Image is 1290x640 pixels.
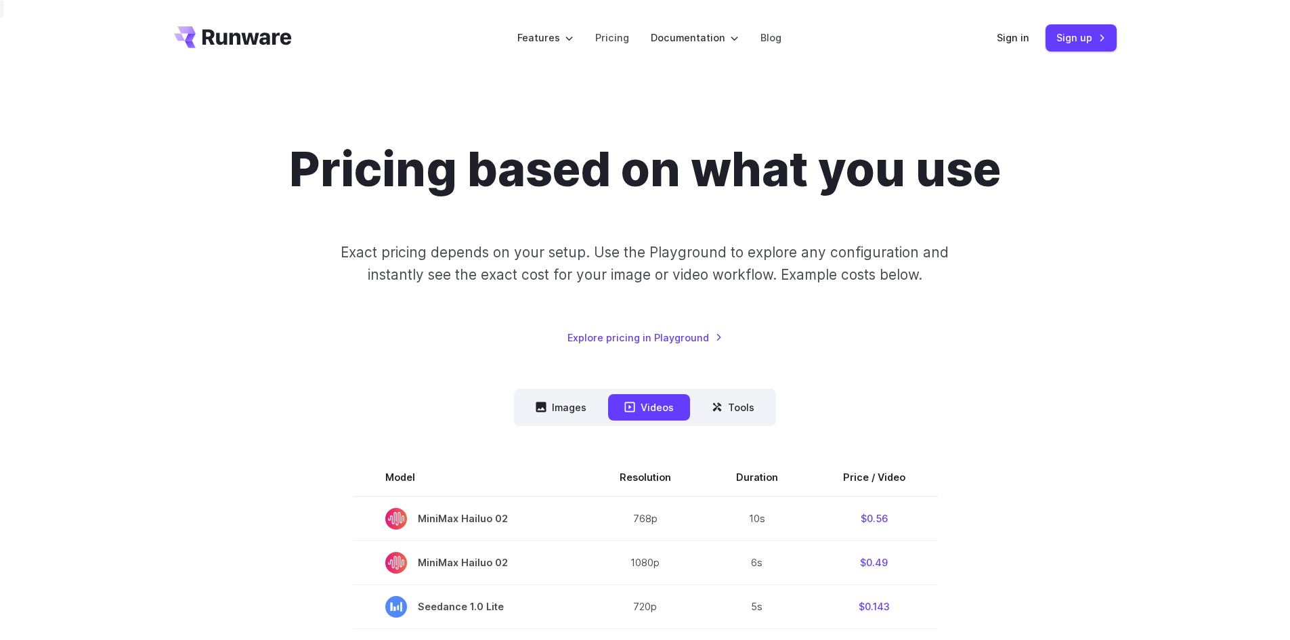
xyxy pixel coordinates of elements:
td: $0.56 [811,496,938,541]
a: Go to / [174,26,292,48]
button: Images [519,394,603,421]
a: Blog [760,30,781,45]
td: 10s [704,496,811,541]
label: Features [517,30,574,45]
td: $0.143 [811,584,938,628]
th: Model [353,458,587,496]
a: Explore pricing in Playground [567,330,723,345]
td: 768p [587,496,704,541]
span: MiniMax Hailuo 02 [385,508,555,530]
span: MiniMax Hailuo 02 [385,552,555,574]
a: Sign in [997,30,1029,45]
p: Exact pricing depends on your setup. Use the Playground to explore any configuration and instantl... [315,241,974,286]
td: 6s [704,540,811,584]
td: 5s [704,584,811,628]
th: Duration [704,458,811,496]
button: Tools [695,394,771,421]
h1: Pricing based on what you use [289,141,1001,198]
td: 720p [587,584,704,628]
button: Videos [608,394,690,421]
th: Resolution [587,458,704,496]
label: Documentation [651,30,739,45]
th: Price / Video [811,458,938,496]
td: $0.49 [811,540,938,584]
a: Pricing [595,30,629,45]
span: Seedance 1.0 Lite [385,596,555,618]
td: 1080p [587,540,704,584]
a: Sign up [1046,24,1117,51]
